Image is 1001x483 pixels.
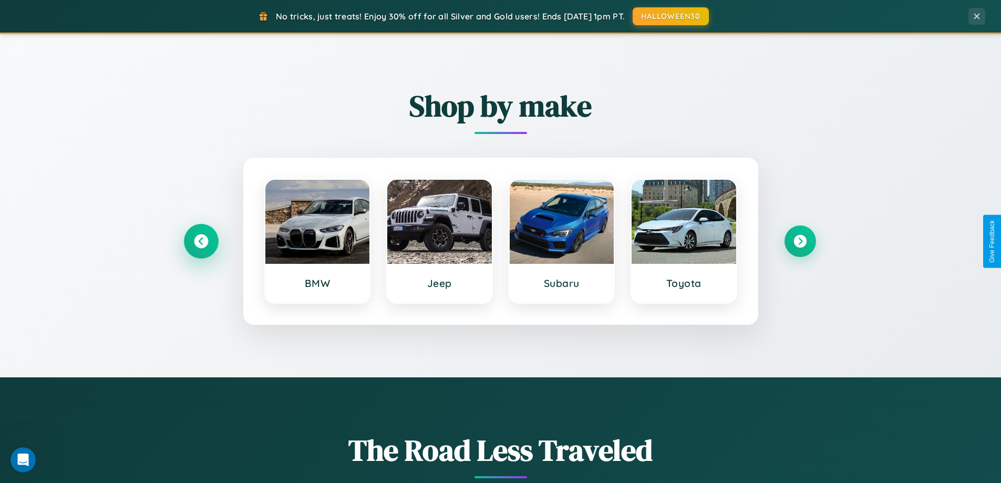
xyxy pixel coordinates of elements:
[633,7,709,25] button: HALLOWEEN30
[988,220,996,263] div: Give Feedback
[11,447,36,472] iframe: Intercom live chat
[276,11,625,22] span: No tricks, just treats! Enjoy 30% off for all Silver and Gold users! Ends [DATE] 1pm PT.
[642,277,726,290] h3: Toyota
[185,430,816,470] h1: The Road Less Traveled
[520,277,604,290] h3: Subaru
[398,277,481,290] h3: Jeep
[276,277,359,290] h3: BMW
[185,86,816,126] h2: Shop by make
